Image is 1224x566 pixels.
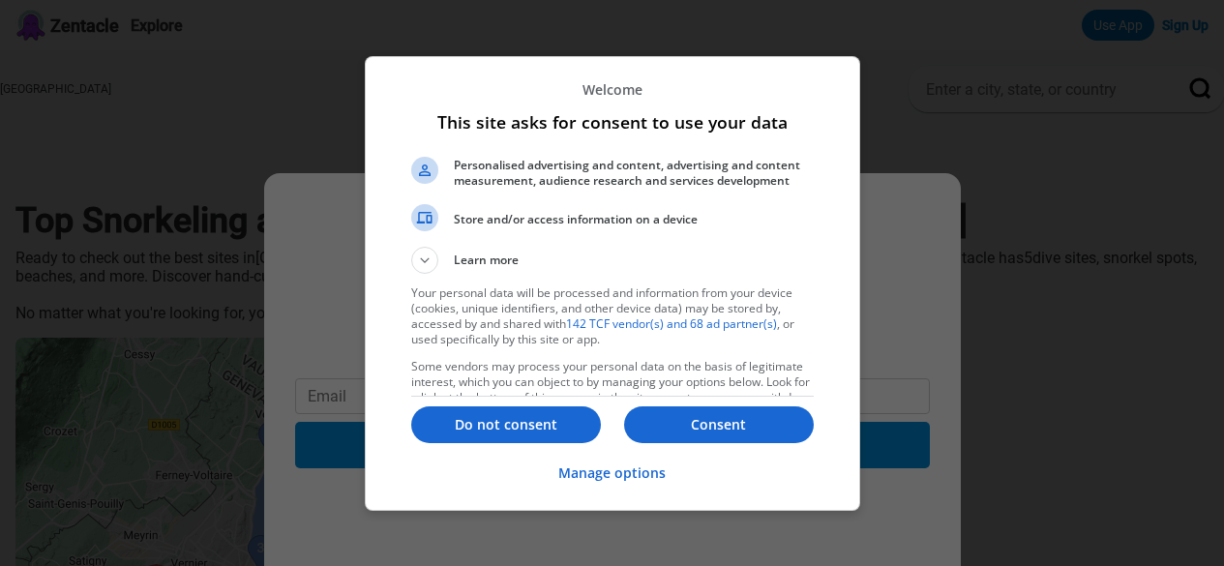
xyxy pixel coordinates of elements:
p: Some vendors may process your personal data on the basis of legitimate interest, which you can ob... [411,359,814,421]
button: Do not consent [411,406,601,443]
button: Learn more [411,247,814,274]
span: Store and/or access information on a device [454,212,814,227]
button: Manage options [558,453,666,494]
a: 142 TCF vendor(s) and 68 ad partner(s) [566,315,777,332]
p: Your personal data will be processed and information from your device (cookies, unique identifier... [411,285,814,347]
span: Learn more [454,252,519,274]
p: Do not consent [411,415,601,434]
button: Consent [624,406,814,443]
p: Consent [624,415,814,434]
p: Welcome [411,80,814,99]
p: Manage options [558,463,666,483]
span: Personalised advertising and content, advertising and content measurement, audience research and ... [454,158,814,189]
div: This site asks for consent to use your data [365,56,860,511]
h1: This site asks for consent to use your data [411,110,814,134]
